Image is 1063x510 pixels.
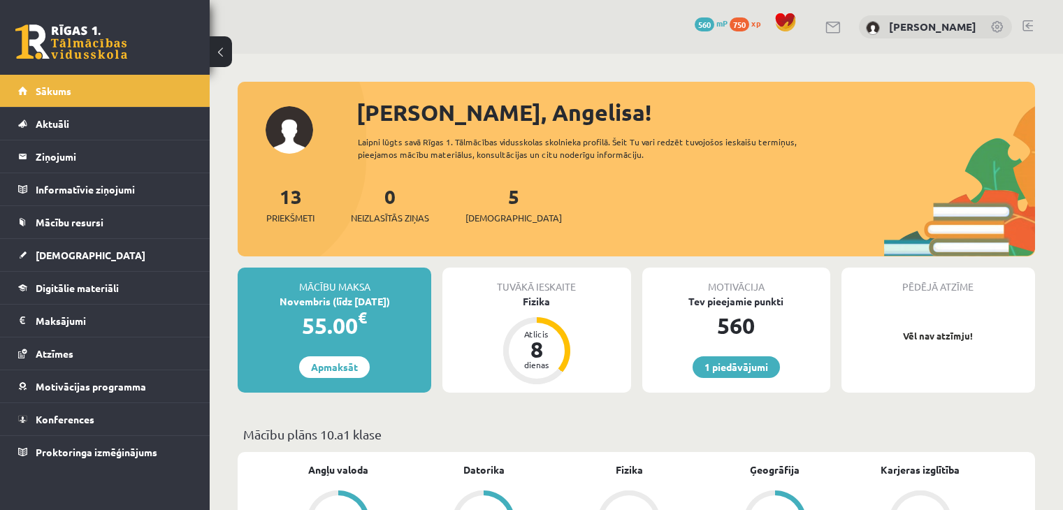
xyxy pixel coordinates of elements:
a: [DEMOGRAPHIC_DATA] [18,239,192,271]
a: 5[DEMOGRAPHIC_DATA] [465,184,562,225]
span: [DEMOGRAPHIC_DATA] [465,211,562,225]
a: Apmaksāt [299,356,370,378]
div: 55.00 [238,309,431,342]
span: Mācību resursi [36,216,103,228]
div: [PERSON_NAME], Angelisa! [356,96,1035,129]
div: Tev pieejamie punkti [642,294,830,309]
a: Aktuāli [18,108,192,140]
div: dienas [516,360,558,369]
span: [DEMOGRAPHIC_DATA] [36,249,145,261]
legend: Maksājumi [36,305,192,337]
div: Atlicis [516,330,558,338]
span: € [358,307,367,328]
span: xp [751,17,760,29]
a: Karjeras izglītība [881,462,960,477]
a: 1 piedāvājumi [693,356,780,378]
div: Pēdējā atzīme [841,268,1035,294]
a: Ģeogrāfija [750,462,800,477]
div: Mācību maksa [238,268,431,294]
span: Neizlasītās ziņas [351,211,429,225]
span: Motivācijas programma [36,380,146,393]
div: Motivācija [642,268,830,294]
a: Konferences [18,403,192,435]
a: Datorika [463,462,505,477]
a: Atzīmes [18,337,192,370]
span: Atzīmes [36,347,73,360]
span: Aktuāli [36,117,69,130]
span: 750 [730,17,749,31]
a: 13Priekšmeti [266,184,314,225]
span: 560 [695,17,714,31]
div: Tuvākā ieskaite [442,268,630,294]
a: Fizika Atlicis 8 dienas [442,294,630,386]
a: Maksājumi [18,305,192,337]
a: 750 xp [730,17,767,29]
legend: Informatīvie ziņojumi [36,173,192,205]
a: Mācību resursi [18,206,192,238]
span: Sākums [36,85,71,97]
div: Laipni lūgts savā Rīgas 1. Tālmācības vidusskolas skolnieka profilā. Šeit Tu vari redzēt tuvojošo... [358,136,837,161]
div: 560 [642,309,830,342]
a: [PERSON_NAME] [889,20,976,34]
div: Fizika [442,294,630,309]
a: Angļu valoda [308,462,368,477]
a: Fizika [616,462,643,477]
span: mP [716,17,728,29]
a: Digitālie materiāli [18,272,192,304]
a: Informatīvie ziņojumi [18,173,192,205]
span: Digitālie materiāli [36,282,119,294]
span: Priekšmeti [266,211,314,225]
a: Sākums [18,75,192,107]
p: Mācību plāns 10.a1 klase [243,425,1029,444]
img: Angelisa Kuzņecova [866,21,880,35]
a: Ziņojumi [18,140,192,173]
span: Proktoringa izmēģinājums [36,446,157,458]
a: 0Neizlasītās ziņas [351,184,429,225]
div: Novembris (līdz [DATE]) [238,294,431,309]
a: 560 mP [695,17,728,29]
a: Motivācijas programma [18,370,192,402]
a: Proktoringa izmēģinājums [18,436,192,468]
div: 8 [516,338,558,360]
p: Vēl nav atzīmju! [848,329,1028,343]
a: Rīgas 1. Tālmācības vidusskola [15,24,127,59]
span: Konferences [36,413,94,425]
legend: Ziņojumi [36,140,192,173]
